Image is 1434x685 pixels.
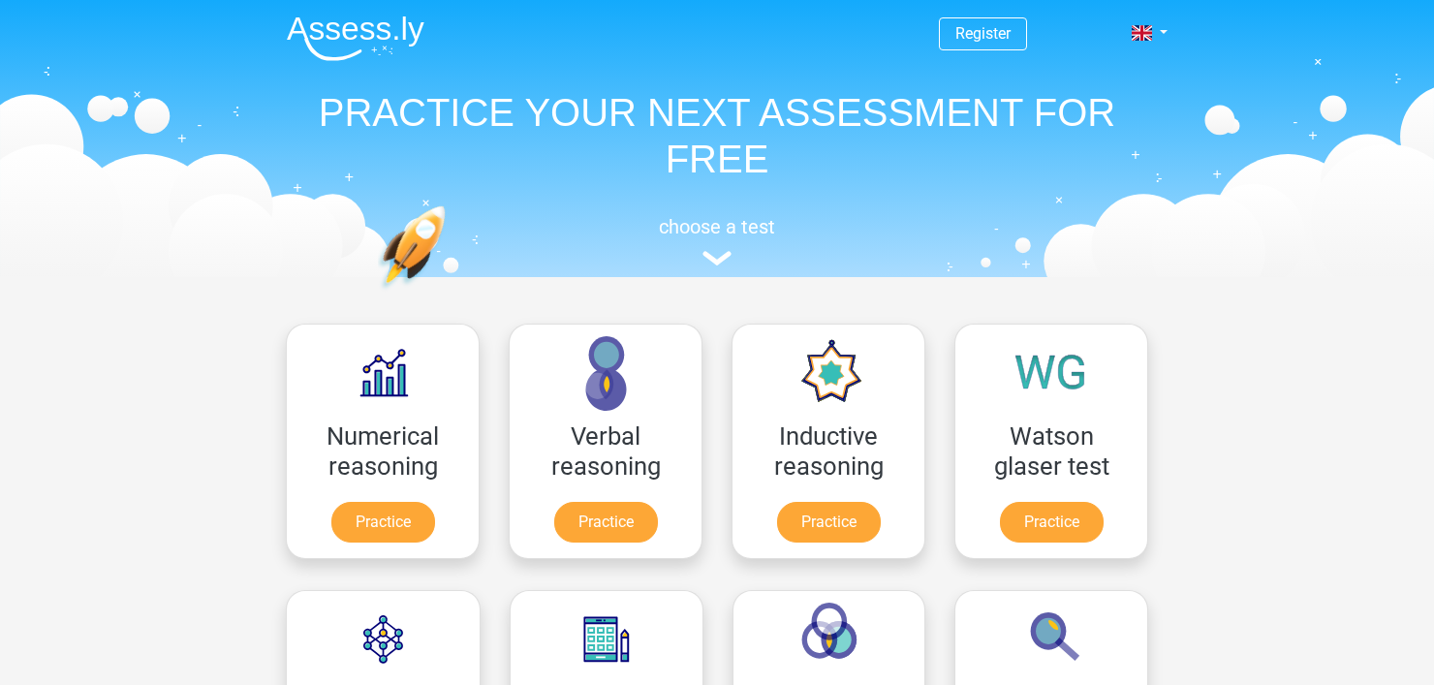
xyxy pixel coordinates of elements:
h1: PRACTICE YOUR NEXT ASSESSMENT FOR FREE [271,89,1163,182]
img: assessment [702,251,732,265]
a: choose a test [271,215,1163,266]
a: Practice [1000,502,1104,543]
a: Register [955,24,1011,43]
a: Practice [777,502,881,543]
img: practice [378,205,520,381]
h5: choose a test [271,215,1163,238]
a: Practice [554,502,658,543]
a: Practice [331,502,435,543]
img: Assessly [287,16,424,61]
